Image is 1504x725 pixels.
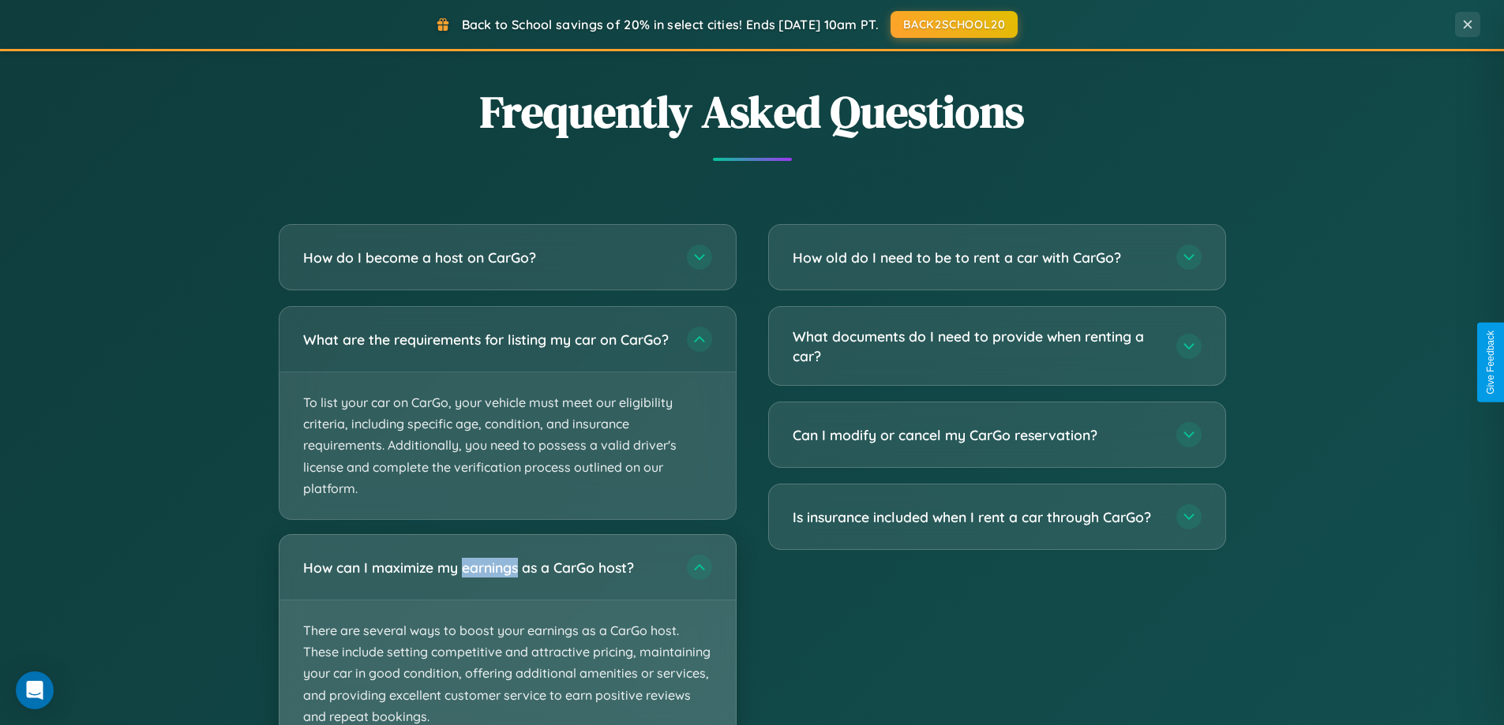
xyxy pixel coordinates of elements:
[279,372,736,519] p: To list your car on CarGo, your vehicle must meet our eligibility criteria, including specific ag...
[16,671,54,709] div: Open Intercom Messenger
[891,11,1018,38] button: BACK2SCHOOL20
[303,330,671,349] h3: What are the requirements for listing my car on CarGo?
[462,17,879,32] span: Back to School savings of 20% in select cities! Ends [DATE] 10am PT.
[303,248,671,267] h3: How do I become a host on CarGo?
[793,507,1161,527] h3: Is insurance included when I rent a car through CarGo?
[303,558,671,577] h3: How can I maximize my earnings as a CarGo host?
[279,81,1226,142] h2: Frequently Asked Questions
[793,248,1161,267] h3: How old do I need to be to rent a car with CarGo?
[1485,331,1496,394] div: Give Feedback
[793,425,1161,445] h3: Can I modify or cancel my CarGo reservation?
[793,327,1161,365] h3: What documents do I need to provide when renting a car?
